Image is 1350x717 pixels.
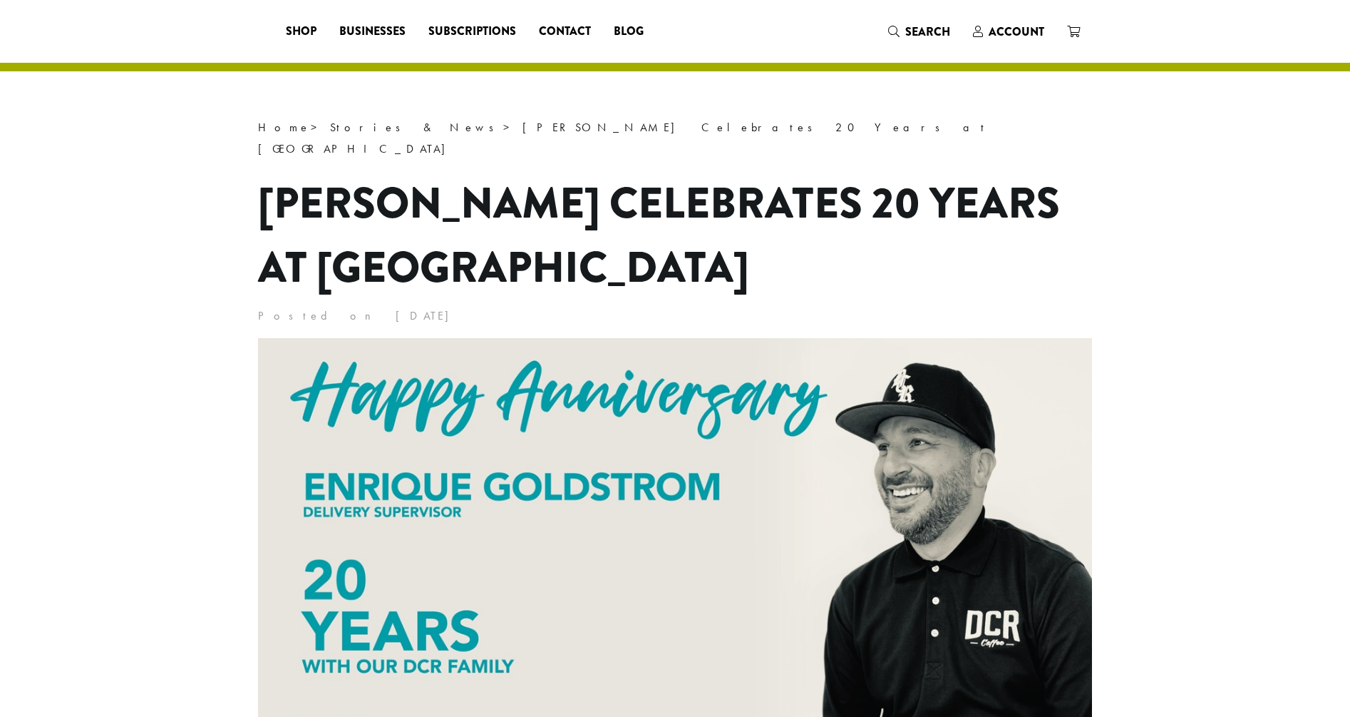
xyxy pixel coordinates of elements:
[527,20,602,43] a: Contact
[286,23,316,41] span: Shop
[258,120,989,156] span: [PERSON_NAME] Celebrates 20 Years at [GEOGRAPHIC_DATA]
[962,20,1056,44] a: Account
[328,20,417,43] a: Businesses
[602,20,655,43] a: Blog
[989,24,1044,40] span: Account
[258,305,1092,327] p: Posted on [DATE]
[417,20,527,43] a: Subscriptions
[905,24,950,40] span: Search
[258,120,989,156] span: > >
[614,23,644,41] span: Blog
[428,23,516,41] span: Subscriptions
[258,171,1092,300] h1: [PERSON_NAME] Celebrates 20 Years at [GEOGRAPHIC_DATA]
[274,20,328,43] a: Shop
[339,23,406,41] span: Businesses
[877,20,962,44] a: Search
[539,23,591,41] span: Contact
[258,120,311,135] a: Home
[330,120,503,135] a: Stories & News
